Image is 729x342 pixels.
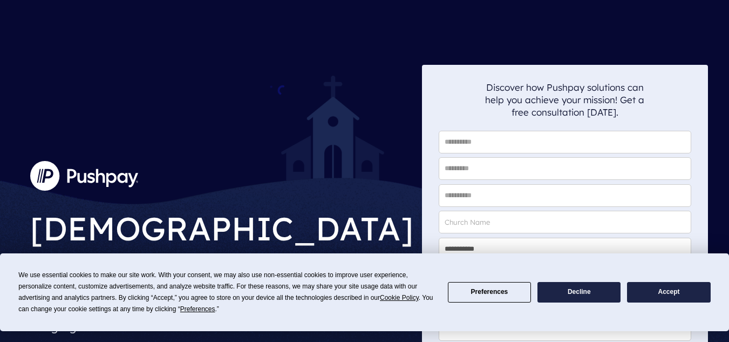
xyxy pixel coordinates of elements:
[380,294,419,301] span: Cookie Policy
[439,211,691,233] input: Church Name
[30,200,413,290] h1: [DEMOGRAPHIC_DATA] Management: Simplified
[537,282,621,303] button: Decline
[627,282,710,303] button: Accept
[18,270,434,315] div: We use essential cookies to make our site work. With your consent, we may also use non-essential ...
[448,282,531,303] button: Preferences
[180,305,215,313] span: Preferences
[485,81,645,118] p: Discover how Pushpay solutions can help you achieve your mission! Get a free consultation [DATE].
